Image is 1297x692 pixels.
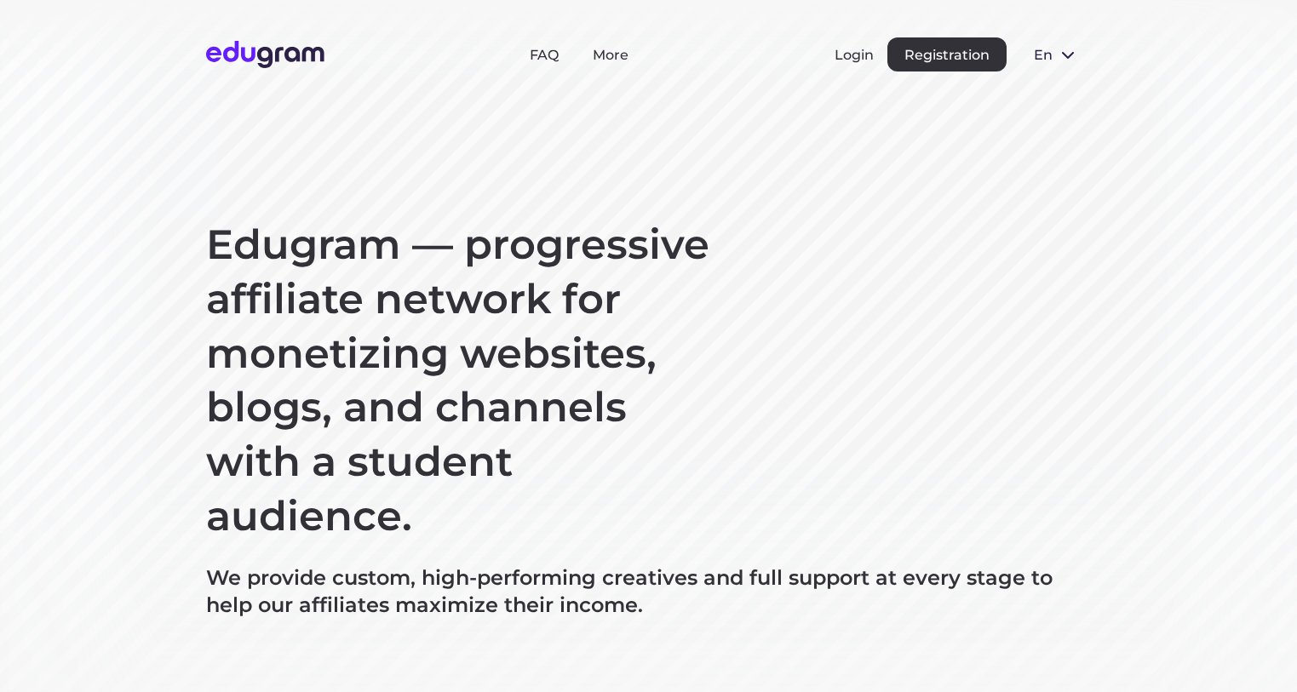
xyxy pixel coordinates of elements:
[206,41,324,68] img: Edugram Logo
[835,47,874,63] button: Login
[887,37,1007,71] button: Registration
[1020,37,1092,71] button: en
[206,564,1092,619] p: We provide custom, high-performing creatives and full support at every stage to help our affiliat...
[593,47,628,63] a: More
[530,47,559,63] a: FAQ
[1034,47,1051,63] span: en
[206,218,717,544] h1: Edugram — progressive affiliate network for monetizing websites, blogs, and channels with a stude...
